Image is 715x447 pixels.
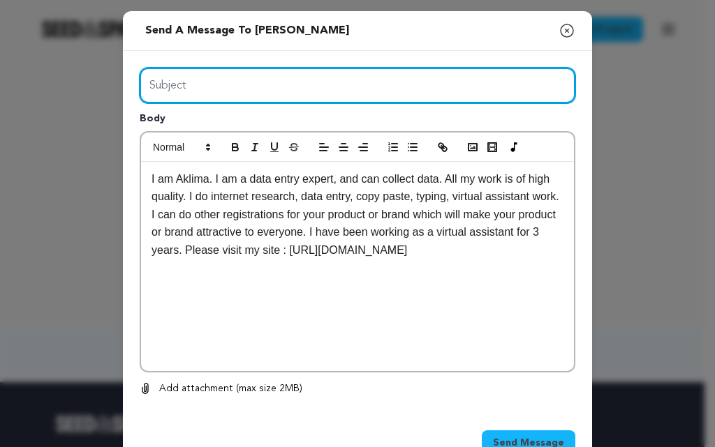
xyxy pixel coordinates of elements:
[152,170,563,259] p: I am Aklima. I am a data entry expert, and can collect data. All my work is of high quality. I do...
[140,68,575,103] input: Enter subject
[159,381,302,397] p: Add attachment (max size 2MB)
[140,17,355,45] h2: Send a message to [PERSON_NAME]
[140,381,302,397] button: Add attachment (max size 2MB)
[140,112,575,131] p: Body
